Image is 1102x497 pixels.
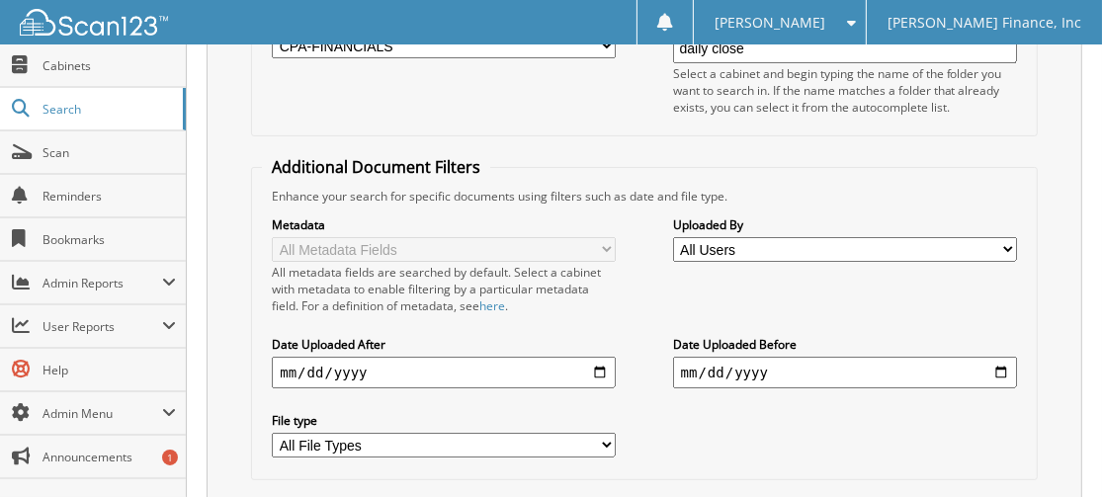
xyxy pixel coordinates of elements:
[42,318,162,335] span: User Reports
[20,9,168,36] img: scan123-logo-white.svg
[479,297,505,314] a: here
[673,336,1017,353] label: Date Uploaded Before
[42,101,173,118] span: Search
[272,412,616,429] label: File type
[42,362,176,378] span: Help
[272,216,616,233] label: Metadata
[42,275,162,291] span: Admin Reports
[272,357,616,388] input: start
[42,231,176,248] span: Bookmarks
[42,144,176,161] span: Scan
[162,450,178,465] div: 1
[673,216,1017,233] label: Uploaded By
[673,65,1017,116] div: Select a cabinet and begin typing the name of the folder you want to search in. If the name match...
[42,188,176,205] span: Reminders
[888,17,1081,29] span: [PERSON_NAME] Finance, Inc
[262,188,1026,205] div: Enhance your search for specific documents using filters such as date and file type.
[1003,402,1102,497] iframe: Chat Widget
[272,264,616,314] div: All metadata fields are searched by default. Select a cabinet with metadata to enable filtering b...
[716,17,826,29] span: [PERSON_NAME]
[42,57,176,74] span: Cabinets
[673,357,1017,388] input: end
[42,405,162,422] span: Admin Menu
[42,449,176,465] span: Announcements
[262,156,490,178] legend: Additional Document Filters
[272,336,616,353] label: Date Uploaded After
